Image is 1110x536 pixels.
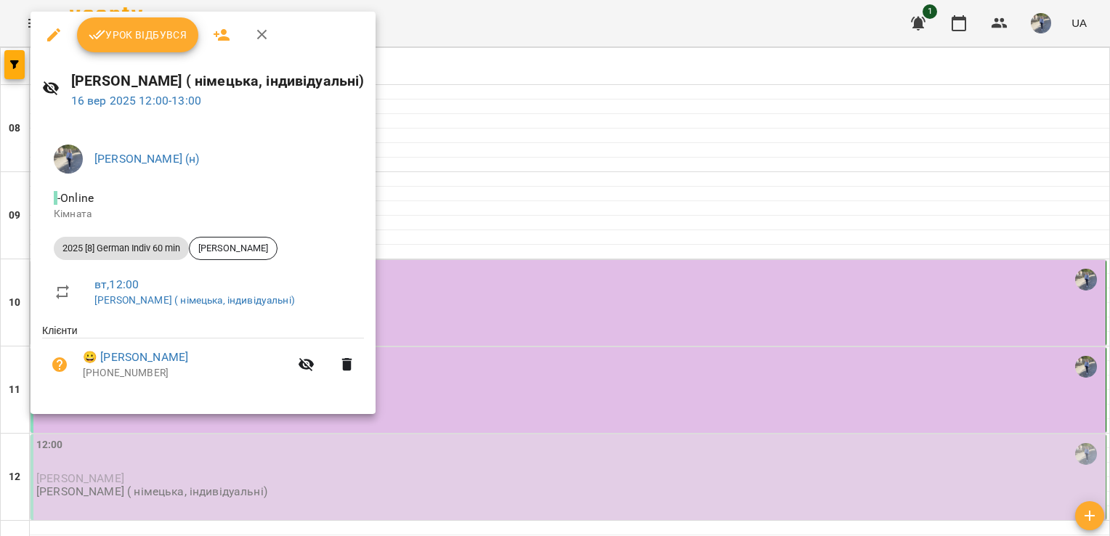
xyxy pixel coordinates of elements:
[42,347,77,382] button: Візит ще не сплачено. Додати оплату?
[189,237,277,260] div: [PERSON_NAME]
[94,294,295,306] a: [PERSON_NAME] ( німецька, індивідуальні)
[71,94,201,107] a: 16 вер 2025 12:00-13:00
[94,277,139,291] a: вт , 12:00
[54,145,83,174] img: 9057b12b0e3b5674d2908fc1e5c3d556.jpg
[42,323,364,396] ul: Клієнти
[89,26,187,44] span: Урок відбувся
[83,366,289,381] p: [PHONE_NUMBER]
[83,349,188,366] a: 😀 [PERSON_NAME]
[54,191,97,205] span: - Online
[77,17,199,52] button: Урок відбувся
[190,242,277,255] span: [PERSON_NAME]
[71,70,365,92] h6: [PERSON_NAME] ( німецька, індивідуальні)
[54,242,189,255] span: 2025 [8] German Indiv 60 min
[94,152,200,166] a: [PERSON_NAME] (н)
[54,207,352,222] p: Кімната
